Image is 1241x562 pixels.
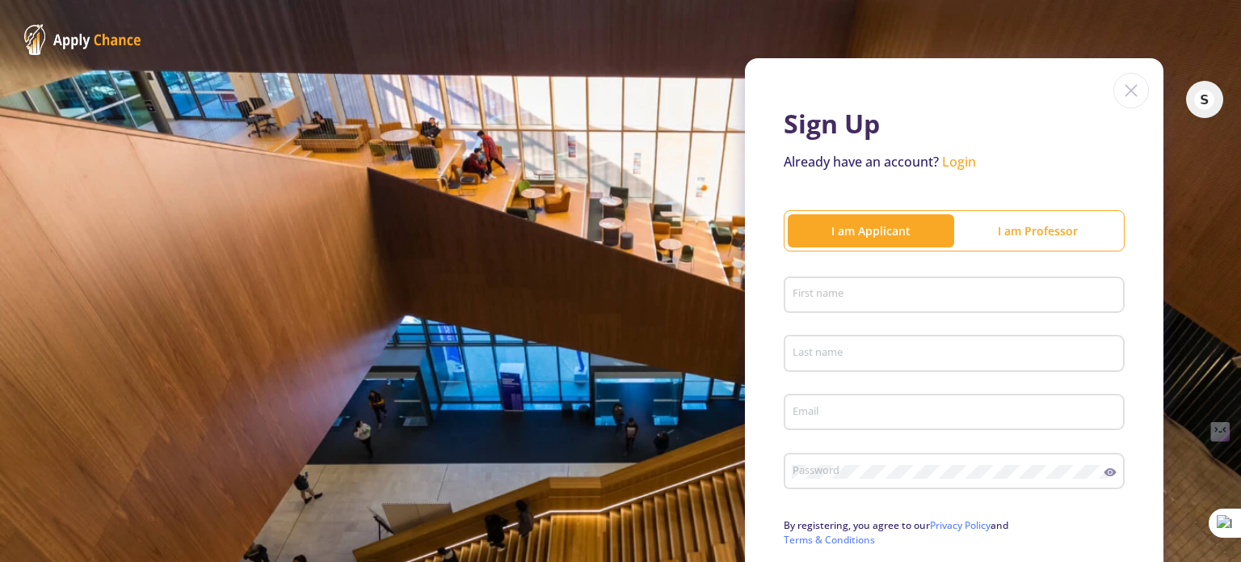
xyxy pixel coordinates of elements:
[942,153,976,171] a: Login
[930,518,991,532] a: Privacy Policy
[784,518,1125,547] p: By registering, you agree to our and
[1113,73,1149,108] img: close icon
[784,152,1125,171] p: Already have an account?
[1193,87,1217,112] img: Click to open AI Summarizer
[954,222,1121,239] div: I am Professor
[24,24,141,55] img: ApplyChance Logo
[788,222,954,239] div: I am Applicant
[784,533,875,547] a: Terms & Conditions
[784,108,1125,139] h1: Sign Up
